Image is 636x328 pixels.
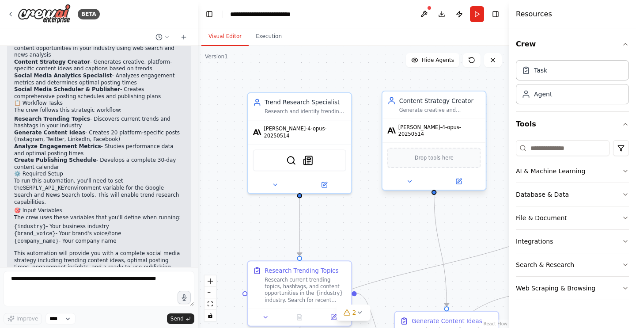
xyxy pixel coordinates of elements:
h2: 🎯 Input Variables [14,207,184,214]
div: Research Trending Topics [265,267,338,275]
code: {brand_voice} [14,231,56,237]
p: The crew uses these variables that you'll define when running: [14,214,184,221]
div: React Flow controls [204,275,216,321]
button: 2 [337,305,371,321]
button: Web Scraping & Browsing [516,277,629,300]
div: Research Trending TopicsResearch current trending topics, hashtags, and content opportunities in ... [247,260,352,326]
strong: Social Media Scheduler & Publisher [14,86,120,92]
button: Click to speak your automation idea [178,291,191,304]
div: Trend Research SpecialistResearch and identify trending topics, hashtags, and content opportuniti... [247,92,352,194]
h2: 📋 Workflow Tasks [14,100,184,107]
div: Research and identify trending topics, hashtags, and content opportunities in the {industry} indu... [265,108,346,115]
strong: Create Publishing Schedule [14,157,96,163]
strong: Analyze Engagement Metrics [14,143,101,149]
button: zoom in [204,275,216,287]
span: [PERSON_NAME]-4-opus-20250514 [398,124,481,137]
button: toggle interactivity [204,310,216,321]
code: {industry} [14,224,46,230]
button: Improve [4,313,42,324]
button: Hide left sidebar [203,8,216,20]
li: - Creates 20 platform-specific posts (Instagram, Twitter, LinkedIn, Facebook) [14,130,184,143]
h2: ⚙️ Required Setup [14,171,184,178]
button: Send [167,313,194,324]
button: No output available [282,312,318,322]
div: Tools [516,137,629,307]
div: BETA [78,9,100,19]
span: [PERSON_NAME]-4-opus-20250514 [264,126,346,139]
img: Logo [18,4,71,24]
span: 2 [352,308,356,317]
div: Task [534,66,547,75]
h4: Resources [516,9,552,19]
img: SerplyNewsSearchTool [303,155,313,165]
div: Version 1 [205,53,228,60]
div: Agent [534,90,552,99]
button: fit view [204,298,216,310]
div: Generate Content Ideas [412,317,482,325]
div: Content Strategy Creator [399,96,481,105]
g: Edge from 3a7fff51-4786-4aa4-a367-28de8809c708 to c8b32d49-9a58-4651-859f-694b802d5cdb [295,193,304,256]
li: - Your brand's voice/tone [14,230,184,238]
button: Crew [516,32,629,57]
p: To run this automation, you'll need to set the environment variable for the Google Search and New... [14,178,184,206]
button: Switch to previous chat [152,32,173,42]
button: Search & Research [516,253,629,276]
p: This automation will provide you with a complete social media strategy including trending content... [14,250,184,278]
li: - Analyzes engagement metrics and determines optimal posting times [14,72,184,86]
button: Visual Editor [201,27,249,46]
li: - Your business industry [14,223,184,231]
button: Integrations [516,230,629,253]
li: - Develops a complete 30-day content calendar [14,157,184,171]
button: Tools [516,112,629,137]
span: Drop tools here [415,154,454,162]
li: - Identifies trending topics and content opportunities in your industry using web search and news... [14,38,184,59]
button: Start a new chat [177,32,191,42]
span: Hide Agents [422,57,454,64]
code: {company_name} [14,238,59,244]
div: Content Strategy CreatorGenerate creative and engaging social media content ideas, captions, and ... [382,92,487,192]
nav: breadcrumb [230,10,320,19]
button: Hide Agents [406,53,459,67]
strong: Content Strategy Creator [14,59,90,65]
button: Database & Data [516,183,629,206]
strong: Social Media Analytics Specialist [14,72,112,79]
g: Edge from 326343b4-590d-4f2b-a3f6-f97bc2f50df2 to 705ed725-ad25-47e9-bc58-cc326495578b [430,191,451,306]
strong: Generate Content Ideas [14,130,85,136]
li: - Generates creative, platform-specific content ideas and captions based on trends [14,59,184,72]
button: zoom out [204,287,216,298]
strong: Research Trending Topics [14,116,90,122]
button: Open in side panel [300,180,348,190]
li: - Your company name [14,238,184,245]
button: Open in side panel [435,176,482,187]
div: Research current trending topics, hashtags, and content opportunities in the {industry} industry.... [265,276,346,303]
button: Open in side panel [319,312,348,322]
div: Crew [516,57,629,111]
img: SerplyWebSearchTool [286,155,296,165]
div: Trend Research Specialist [265,98,346,107]
button: AI & Machine Learning [516,160,629,183]
a: React Flow attribution [484,321,507,326]
button: File & Document [516,206,629,229]
p: The crew follows this strategic workflow: [14,107,184,114]
button: Hide right sidebar [489,8,502,20]
span: Send [170,315,184,322]
span: Improve [16,315,38,322]
code: SERPLY_API_KEY [23,185,68,191]
li: - Creates comprehensive posting schedules and publishing plans [14,86,184,100]
button: Execution [249,27,289,46]
li: - Studies performance data and optimal posting times [14,143,184,157]
li: - Discovers current trends and hashtags in your industry [14,116,184,130]
div: Generate creative and engaging social media content ideas, captions, and post concepts tailored f... [399,107,481,113]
